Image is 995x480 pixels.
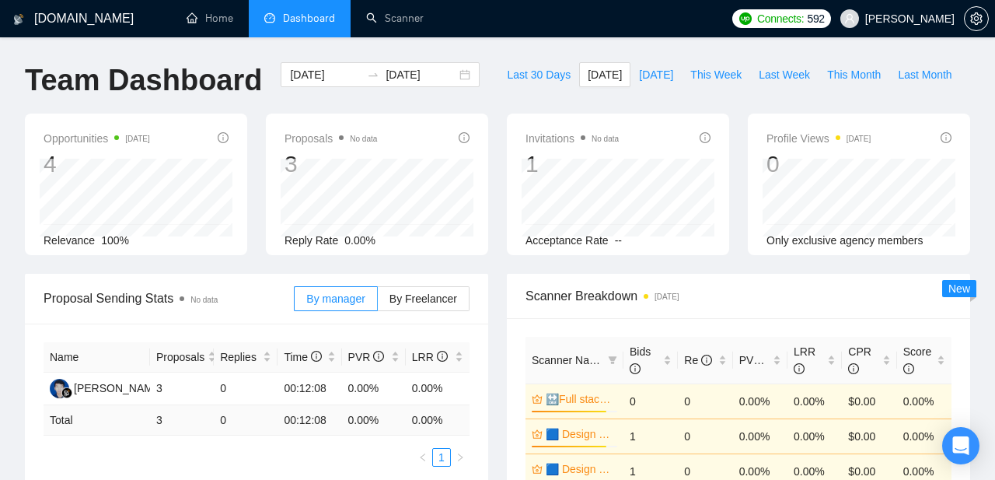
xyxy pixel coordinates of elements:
[74,380,163,397] div: [PERSON_NAME]
[605,349,620,372] span: filter
[406,373,470,405] td: 0.00%
[418,453,428,462] span: left
[278,405,341,436] td: 00:12:08
[44,289,294,308] span: Proposal Sending Stats
[342,405,406,436] td: 0.00 %
[546,461,614,478] a: 🟦 Design Mobile
[214,342,278,373] th: Replies
[639,66,673,83] span: [DATE]
[50,379,69,398] img: HP
[366,12,424,25] a: searchScanner
[588,66,622,83] span: [DATE]
[190,296,218,304] span: No data
[290,66,361,83] input: Start date
[733,419,787,454] td: 0.00%
[623,384,678,419] td: 0
[827,66,881,83] span: This Month
[700,132,710,143] span: info-circle
[25,62,262,99] h1: Team Dashboard
[655,293,679,301] time: [DATE]
[44,234,95,247] span: Relevance
[350,135,377,143] span: No data
[532,464,543,475] span: crown
[678,419,732,454] td: 0
[285,129,377,148] span: Proposals
[525,234,609,247] span: Acceptance Rate
[630,363,641,374] span: info-circle
[525,149,619,179] div: 1
[44,342,150,373] th: Name
[733,384,787,419] td: 0.00%
[766,149,871,179] div: 0
[220,349,260,366] span: Replies
[579,62,630,87] button: [DATE]
[44,149,150,179] div: 4
[459,132,470,143] span: info-circle
[630,62,682,87] button: [DATE]
[898,66,951,83] span: Last Month
[367,68,379,81] span: swap-right
[373,351,384,362] span: info-circle
[406,405,470,436] td: 0.00 %
[787,384,842,419] td: 0.00%
[525,129,619,148] span: Invitations
[348,351,385,363] span: PVR
[156,349,204,366] span: Proposals
[283,12,335,25] span: Dashboard
[187,12,233,25] a: homeHome
[507,66,571,83] span: Last 30 Days
[794,363,805,374] span: info-circle
[794,345,815,375] span: LRR
[342,373,406,405] td: 0.00%
[592,135,619,143] span: No data
[701,355,712,366] span: info-circle
[412,351,448,363] span: LRR
[125,135,149,143] time: [DATE]
[759,66,810,83] span: Last Week
[807,10,824,27] span: 592
[766,129,871,148] span: Profile Views
[214,405,278,436] td: 0
[218,132,229,143] span: info-circle
[739,354,776,366] span: PVR
[848,345,871,375] span: CPR
[965,12,988,25] span: setting
[451,448,470,467] li: Next Page
[678,384,732,419] td: 0
[964,6,989,31] button: setting
[101,234,129,247] span: 100%
[61,387,72,398] img: gigradar-bm.png
[750,62,819,87] button: Last Week
[766,234,923,247] span: Only exclusive agency members
[941,132,951,143] span: info-circle
[532,429,543,440] span: crown
[690,66,742,83] span: This Week
[889,62,960,87] button: Last Month
[306,293,365,305] span: By manager
[44,405,150,436] td: Total
[903,345,932,375] span: Score
[284,351,321,363] span: Time
[150,405,214,436] td: 3
[739,12,752,25] img: upwork-logo.png
[214,373,278,405] td: 0
[367,68,379,81] span: to
[451,448,470,467] button: right
[630,345,651,375] span: Bids
[684,354,712,366] span: Re
[389,293,457,305] span: By Freelancer
[311,351,322,362] span: info-circle
[546,391,614,408] a: 🔛Full stack | Outstaff
[437,351,448,362] span: info-circle
[433,449,450,466] a: 1
[432,448,451,467] li: 1
[964,12,989,25] a: setting
[456,453,465,462] span: right
[50,381,163,394] a: HP[PERSON_NAME]
[844,13,855,24] span: user
[757,10,804,27] span: Connects:
[842,419,896,454] td: $0.00
[948,282,970,295] span: New
[897,384,951,419] td: 0.00%
[682,62,750,87] button: This Week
